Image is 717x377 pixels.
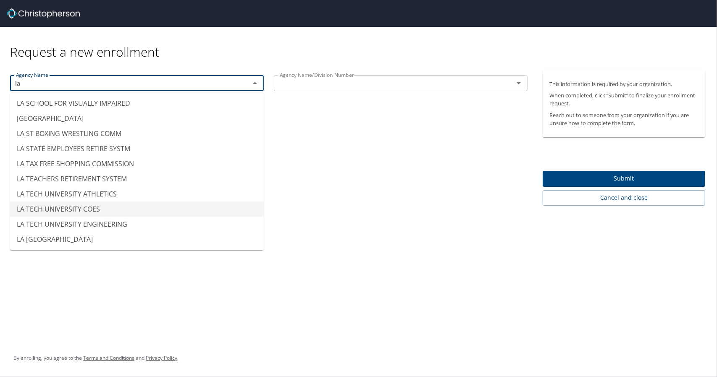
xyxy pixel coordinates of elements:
[10,111,264,126] li: [GEOGRAPHIC_DATA]
[543,190,705,206] button: Cancel and close
[513,77,525,89] button: Open
[146,354,177,361] a: Privacy Policy
[10,141,264,156] li: LA STATE EMPLOYEES RETIRE SYSTM
[10,217,264,232] li: LA TECH UNIVERSITY ENGINEERING
[549,193,699,203] span: Cancel and close
[10,186,264,202] li: LA TECH UNIVERSITY ATHLETICS
[10,96,264,111] li: LA SCHOOL FOR VISUALLY IMPAIRED
[549,111,699,127] p: Reach out to someone from your organization if you are unsure how to complete the form.
[10,27,712,60] div: Request a new enrollment
[10,202,264,217] li: LA TECH UNIVERSITY COES
[543,171,705,187] button: Submit
[10,156,264,171] li: LA TAX FREE SHOPPING COMMISSION
[549,92,699,107] p: When completed, click “Submit” to finalize your enrollment request.
[7,8,80,18] img: cbt logo
[10,247,264,262] li: LA UNIVERSITY MARINE CONSORTIUM
[10,171,264,186] li: LA TEACHERS RETIREMENT SYSTEM
[83,354,134,361] a: Terms and Conditions
[10,232,264,247] li: LA [GEOGRAPHIC_DATA]
[549,173,699,184] span: Submit
[549,80,699,88] p: This information is required by your organization.
[249,77,261,89] button: Close
[13,348,179,369] div: By enrolling, you agree to the and .
[10,126,264,141] li: LA ST BOXING WRESTLING COMM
